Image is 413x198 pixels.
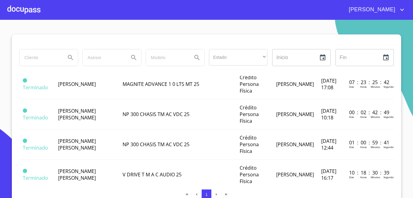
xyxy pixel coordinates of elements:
span: Terminado [23,169,27,173]
span: [PERSON_NAME] [276,111,314,118]
span: [PERSON_NAME] [PERSON_NAME] [58,108,96,121]
button: account of current user [344,5,406,15]
span: Terminado [23,78,27,83]
p: 01 : 00 : 59 : 41 [349,139,390,146]
span: Terminado [23,139,27,143]
span: [PERSON_NAME] [344,5,398,15]
span: [DATE] 10:18 [321,108,336,121]
div: ​ [209,49,267,65]
span: MAGNITE ADVANCE 1 0 LTS MT 25 [123,81,199,87]
span: Terminado [23,84,48,91]
span: NP 300 CHASIS TM AC VDC 25 [123,111,189,118]
p: Horas [360,115,367,118]
span: Crédito Persona Física [240,104,259,124]
p: Horas [360,145,367,149]
p: Segundos [383,145,395,149]
input: search [19,49,61,66]
span: Crédito Persona Física [240,74,259,94]
button: Search [127,50,141,65]
p: Segundos [383,175,395,179]
span: [DATE] 12:44 [321,138,336,151]
span: [DATE] 17:08 [321,77,336,91]
p: Dias [349,115,354,118]
p: Dias [349,175,354,179]
input: search [146,49,187,66]
span: [PERSON_NAME] [276,171,314,178]
p: 10 : 18 : 30 : 39 [349,169,390,176]
button: Search [63,50,78,65]
span: [PERSON_NAME] [276,141,314,148]
p: Horas [360,85,367,88]
p: 00 : 02 : 42 : 49 [349,109,390,116]
p: Minutos [371,145,380,149]
p: Segundos [383,115,395,118]
span: Terminado [23,144,48,151]
span: Crédito Persona Física [240,164,259,185]
button: Search [190,50,204,65]
p: Minutos [371,115,380,118]
p: 07 : 23 : 25 : 42 [349,79,390,86]
p: Minutos [371,85,380,88]
span: [PERSON_NAME] [PERSON_NAME] [58,138,96,151]
p: Horas [360,175,367,179]
p: Segundos [383,85,395,88]
input: search [83,49,124,66]
span: Terminado [23,108,27,113]
p: Minutos [371,175,380,179]
span: V DRIVE T M A C AUDIO 25 [123,171,182,178]
span: [PERSON_NAME] [PERSON_NAME] [58,168,96,181]
p: Dias [349,85,354,88]
p: Dias [349,145,354,149]
span: Terminado [23,175,48,181]
span: Terminado [23,114,48,121]
span: [PERSON_NAME] [58,81,96,87]
span: [PERSON_NAME] [276,81,314,87]
span: NP 300 CHASIS TM AC VDC 25 [123,141,189,148]
span: 1 [205,192,207,197]
span: [DATE] 16:17 [321,168,336,181]
span: Crédito Persona Física [240,134,259,154]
